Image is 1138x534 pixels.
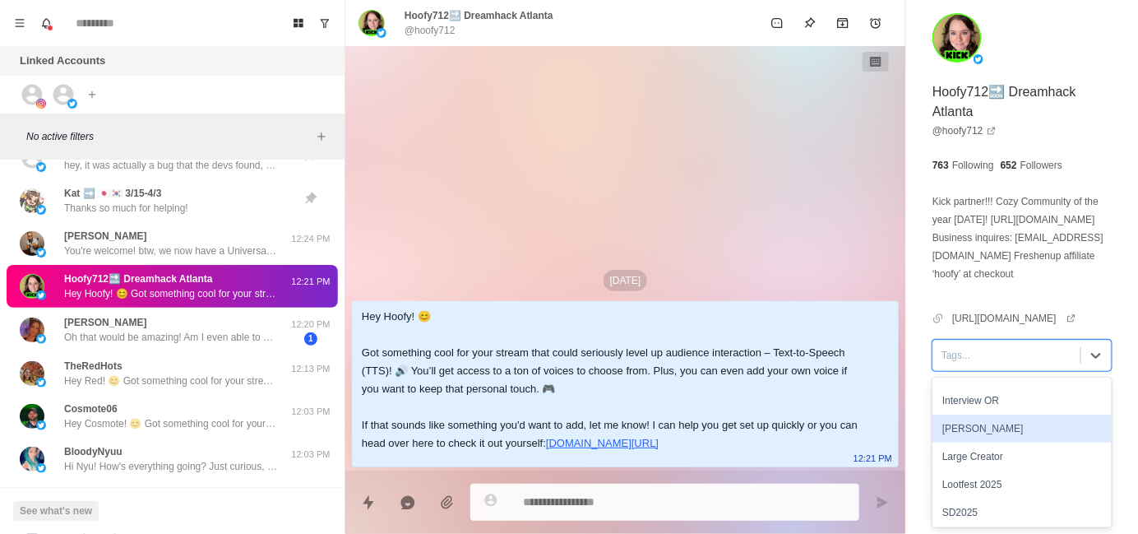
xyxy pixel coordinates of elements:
p: [DATE] [604,270,648,291]
button: Notifications [33,10,59,36]
button: Reply with AI [391,486,424,519]
img: picture [36,99,46,109]
p: 12:24 PM [290,232,331,246]
p: Hey Red! 😊 Got something cool for your stream that could seriously level up audience interaction ... [64,374,278,388]
p: Hoofy712🔜 Dreamhack Atlanta [64,272,213,286]
p: Hey Cosmote! 😊 Got something cool for your stream that could seriously level up audience interact... [64,416,278,431]
button: Show unread conversations [312,10,338,36]
div: Large Creator [932,443,1112,471]
button: Add reminder [859,7,892,39]
img: picture [20,188,44,213]
img: picture [67,99,77,109]
img: picture [20,231,44,256]
img: picture [36,205,46,215]
img: picture [36,420,46,430]
p: 12:03 PM [290,448,331,462]
p: Hoofy712🔜 Dreamhack Atlanta [405,8,553,23]
img: picture [36,162,46,172]
a: @hoofy712 [932,123,997,138]
p: Hi Nyu! How's everything going? Just curious, will you be attending Twitch Con US this year? [64,459,278,474]
img: picture [377,28,386,38]
p: Linked Accounts [20,53,105,69]
p: [PERSON_NAME] [64,315,147,330]
p: You're welcome! btw, we now have a Universal Extension for Kick! Would you be interested in addin... [64,244,278,258]
img: picture [36,248,46,258]
button: See what's new [13,501,99,521]
p: Hoofy712🔜 Dreamhack Atlanta [932,82,1112,122]
img: picture [20,404,44,429]
img: picture [932,13,982,63]
p: @hoofy712 [405,23,456,38]
button: Pin [793,7,826,39]
p: Thanks so much for helping! [64,201,188,216]
p: 763 [932,158,949,173]
button: Add media [431,486,464,519]
img: picture [20,274,44,299]
button: Board View [285,10,312,36]
p: Hey Hoofy! 😊 Got something cool for your stream that could seriously level up audience interactio... [64,286,278,301]
button: Archive [826,7,859,39]
span: 1 [304,332,317,346]
p: 12:13 PM [290,362,331,376]
div: Hey Hoofy! 😊 Got something cool for your stream that could seriously level up audience interactio... [362,308,863,453]
img: picture [36,378,46,388]
button: Menu [7,10,33,36]
p: 12:21 PM [290,275,331,289]
p: 12:03 PM [290,405,331,419]
img: picture [36,334,46,344]
p: Followers [1020,158,1062,173]
button: Mark as unread [761,7,793,39]
button: Add account [82,85,102,104]
p: Kick partner!!! Cozy Community of the year [DATE]! [URL][DOMAIN_NAME] Business inquires: [EMAIL_A... [932,193,1112,283]
button: Quick replies [352,486,385,519]
p: TheRedHots [64,359,123,374]
img: picture [20,447,44,471]
p: Kat ➡️ 🇯🇵🇰🇷 3/15-4/3 [64,186,161,201]
img: picture [20,318,44,342]
p: Cosmote06 [64,402,118,416]
img: picture [359,10,385,36]
p: Oh that would be amazing! Am I even able to upload my own gifs and such? I have an original chara... [64,330,278,345]
div: SD2025 [932,499,1112,527]
img: picture [20,361,44,386]
img: picture [36,463,46,473]
a: [URL][DOMAIN_NAME] [952,311,1076,326]
div: [PERSON_NAME] [932,415,1112,443]
a: [DOMAIN_NAME][URL] [546,437,659,449]
p: BloodyNyuu [64,444,123,459]
p: 12:21 PM [853,449,892,467]
p: hey, it was actually a bug that the devs found, they had pushed up a short-term fix while they pa... [64,158,278,173]
button: Add filters [312,127,331,146]
p: No active filters [26,129,312,144]
button: Send message [866,486,899,519]
p: 652 [1001,158,1017,173]
p: 12:20 PM [290,318,331,332]
p: Following [952,158,994,173]
div: Interview OR [932,387,1112,415]
div: Lootfest 2025 [932,471,1112,499]
p: [PERSON_NAME] [64,229,147,244]
img: picture [974,54,983,64]
img: picture [36,290,46,300]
